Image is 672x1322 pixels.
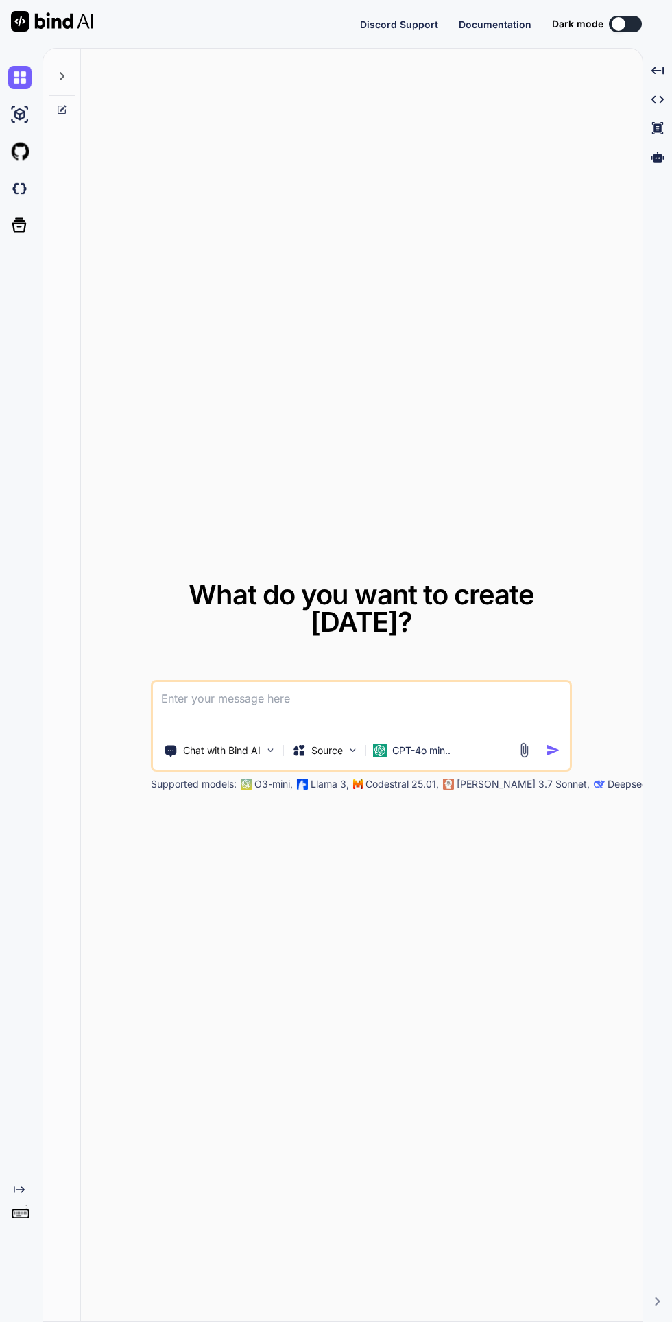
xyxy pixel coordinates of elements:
p: Supported models: [151,777,237,791]
button: Documentation [459,17,531,32]
img: Pick Models [347,744,359,756]
span: Dark mode [552,17,603,31]
img: Llama2 [297,779,308,790]
p: [PERSON_NAME] 3.7 Sonnet, [457,777,590,791]
p: Deepseek R1 [608,777,666,791]
p: GPT-4o min.. [392,744,451,757]
img: chat [8,66,32,89]
p: O3-mini, [254,777,293,791]
img: GPT-4 [241,779,252,790]
span: Documentation [459,19,531,30]
img: GPT-4o mini [373,744,387,757]
button: Discord Support [360,17,438,32]
img: Mistral-AI [353,779,363,789]
p: Chat with Bind AI [183,744,261,757]
img: Pick Tools [265,744,276,756]
img: darkCloudIdeIcon [8,177,32,200]
p: Source [311,744,343,757]
img: attachment [516,742,532,758]
img: githubLight [8,140,32,163]
img: claude [443,779,454,790]
p: Codestral 25.01, [365,777,439,791]
span: Discord Support [360,19,438,30]
span: What do you want to create [DATE]? [189,578,534,639]
p: Llama 3, [311,777,349,791]
img: Bind AI [11,11,93,32]
img: claude [594,779,605,790]
img: ai-studio [8,103,32,126]
img: icon [546,743,560,757]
